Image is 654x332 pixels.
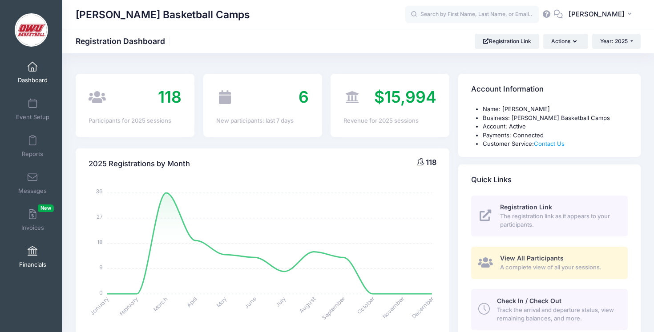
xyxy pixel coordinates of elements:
span: New [38,204,54,212]
span: Invoices [21,224,44,232]
tspan: August [298,295,317,314]
a: Registration Link The registration link as it appears to your participants. [471,196,628,236]
tspan: December [410,295,436,320]
tspan: June [243,295,258,310]
a: InvoicesNew [12,204,54,236]
span: Registration Link [500,203,552,211]
span: The registration link as it appears to your participants. [500,212,618,229]
li: Account: Active [483,122,628,131]
li: Name: [PERSON_NAME] [483,105,628,114]
tspan: November [381,295,406,320]
tspan: 27 [97,213,103,220]
span: Messages [18,187,47,195]
h4: Account Information [471,77,544,102]
tspan: February [118,295,140,317]
span: Event Setup [16,113,49,121]
span: A complete view of all your sessions. [500,263,618,272]
a: Registration Link [475,34,539,49]
span: Track the arrival and departure status, view remaining balances, and more. [497,306,618,323]
tspan: September [320,295,347,321]
tspan: March [152,295,170,313]
a: Reports [12,131,54,162]
a: Event Setup [12,94,54,125]
div: Participants for 2025 sessions [89,116,182,125]
span: 6 [299,87,309,107]
h4: Quick Links [471,167,512,192]
tspan: July [274,295,287,308]
a: Dashboard [12,57,54,88]
tspan: 18 [97,238,103,246]
tspan: October [355,295,376,316]
span: Year: 2025 [600,38,628,44]
button: Actions [543,34,588,49]
a: Contact Us [534,140,565,147]
div: New participants: last 7 days [216,116,309,125]
a: Check In / Check Out Track the arrival and departure status, view remaining balances, and more. [471,289,628,330]
span: 118 [158,87,182,107]
tspan: May [215,295,228,308]
li: Business: [PERSON_NAME] Basketball Camps [483,114,628,123]
tspan: 36 [96,188,103,195]
h4: 2025 Registrations by Month [89,151,190,176]
a: Financials [12,241,54,272]
div: Revenue for 2025 sessions [343,116,436,125]
h1: [PERSON_NAME] Basketball Camps [76,4,250,25]
span: $15,994 [374,87,436,107]
tspan: April [186,295,199,308]
span: Check In / Check Out [497,297,561,304]
span: Reports [22,150,43,158]
a: View All Participants A complete view of all your sessions. [471,247,628,279]
span: View All Participants [500,254,564,262]
tspan: January [89,295,110,317]
tspan: 0 [99,288,103,296]
span: Financials [19,261,46,268]
a: Messages [12,168,54,199]
li: Customer Service: [483,140,628,148]
span: 118 [426,158,436,167]
tspan: 9 [99,264,103,271]
span: [PERSON_NAME] [569,9,625,19]
img: David Vogel Basketball Camps [15,13,48,47]
button: [PERSON_NAME] [563,4,641,25]
button: Year: 2025 [592,34,641,49]
li: Payments: Connected [483,131,628,140]
h1: Registration Dashboard [76,36,173,46]
span: Dashboard [18,76,48,84]
input: Search by First Name, Last Name, or Email... [405,6,539,24]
